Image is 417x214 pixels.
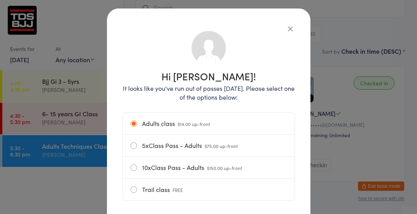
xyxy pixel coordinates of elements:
label: Trail class [131,179,287,200]
img: no_photo.png [191,30,227,66]
span: $150.00 up-front [207,165,242,171]
span: FREE [173,187,183,193]
span: $14.00 up-front [178,121,210,127]
label: 10xClass Pass - Adults [131,157,287,178]
h1: Hi [PERSON_NAME]! [122,71,295,81]
label: Adults class [131,113,287,134]
label: 5xClass Pass - Adults [131,135,287,156]
span: $75.00 up-front [205,143,238,149]
p: It looks like you've run out of passes [DATE]. Please select one of the options below: [122,84,295,102]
